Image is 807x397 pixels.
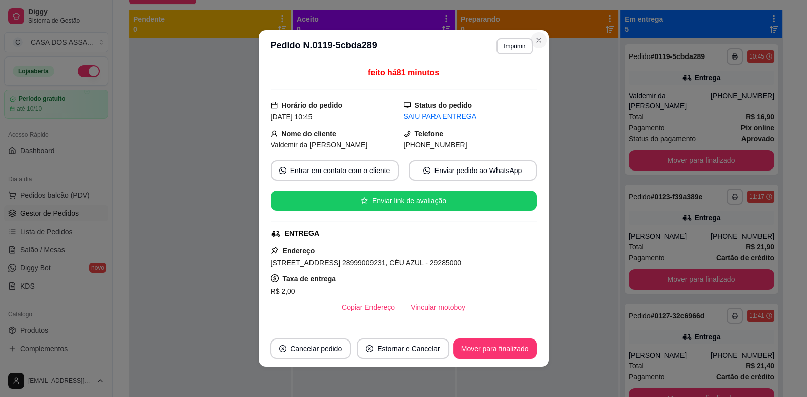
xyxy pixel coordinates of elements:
span: user [271,130,278,137]
h3: Pedido N. 0119-5cbda289 [271,38,377,54]
span: [STREET_ADDRESS] 28999009231, CÉU AZUL - 29285000 [271,259,461,267]
button: Close [531,32,547,48]
button: starEnviar link de avaliação [271,191,537,211]
span: [PHONE_NUMBER] [404,141,467,149]
div: ENTREGA [285,228,319,239]
span: R$ 2,00 [271,287,295,295]
span: feito há 81 minutos [368,68,439,77]
button: close-circleEstornar e Cancelar [357,338,449,359]
span: whats-app [279,167,286,174]
span: desktop [404,102,411,109]
strong: Horário do pedido [282,101,343,109]
strong: Nome do cliente [282,130,336,138]
button: close-circleCancelar pedido [270,338,351,359]
span: phone [404,130,411,137]
span: whats-app [423,167,430,174]
strong: Status do pedido [415,101,472,109]
span: calendar [271,102,278,109]
span: dollar [271,274,279,282]
span: Valdemir da [PERSON_NAME] [271,141,368,149]
span: [DATE] 10:45 [271,112,313,121]
strong: Taxa de entrega [283,275,336,283]
span: close-circle [366,345,373,352]
strong: Endereço [283,247,315,255]
button: Copiar Endereço [334,297,403,317]
button: Vincular motoboy [403,297,473,317]
div: SAIU PARA ENTREGA [404,111,537,122]
button: whats-appEnviar pedido ao WhatsApp [409,160,537,181]
span: close-circle [279,345,286,352]
button: whats-appEntrar em contato com o cliente [271,160,399,181]
span: pushpin [271,246,279,254]
span: star [361,197,368,204]
strong: Telefone [415,130,444,138]
button: Imprimir [496,38,532,54]
button: Mover para finalizado [453,338,537,359]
